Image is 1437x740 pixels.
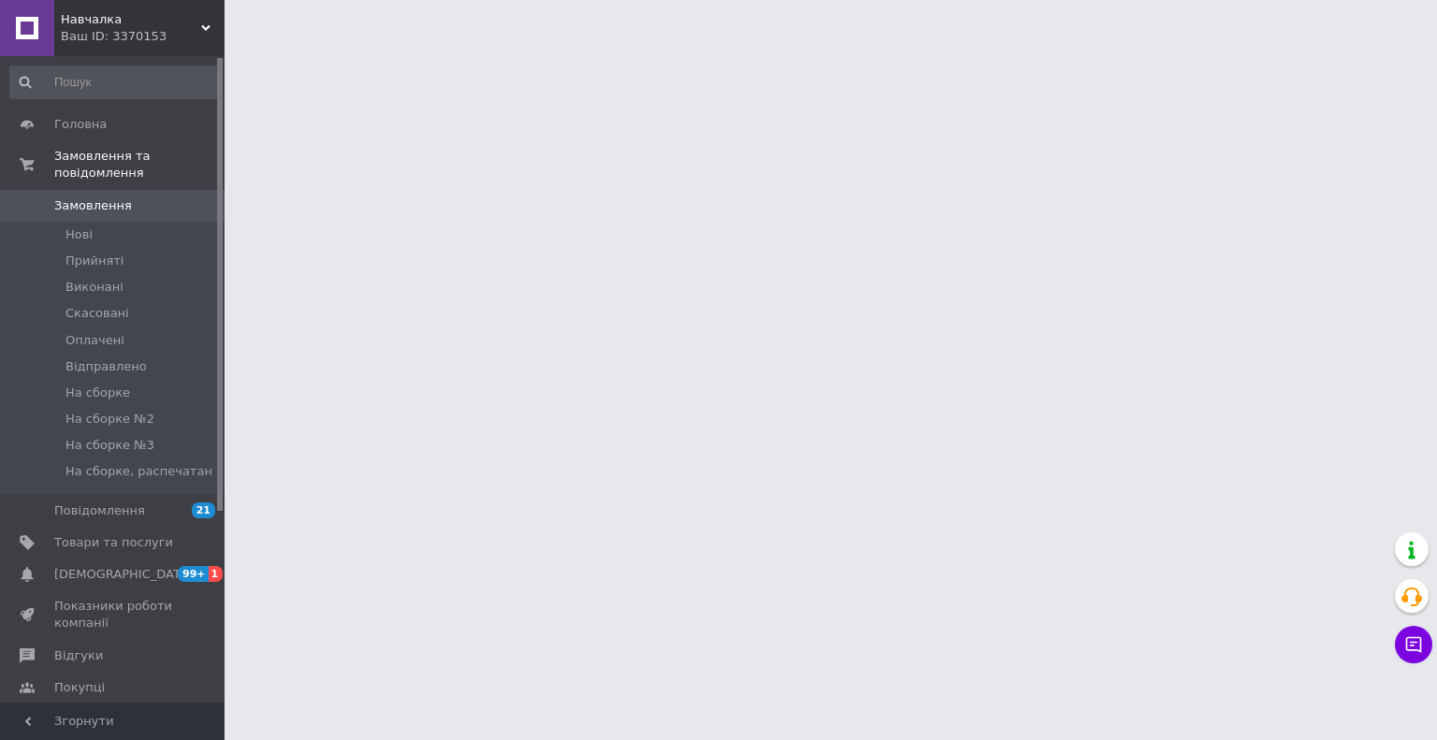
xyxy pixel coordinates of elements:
[54,679,105,696] span: Покупці
[65,332,124,349] span: Оплачені
[54,647,103,664] span: Відгуки
[54,566,193,583] span: [DEMOGRAPHIC_DATA]
[61,28,225,45] div: Ваш ID: 3370153
[65,463,212,480] span: На сборке, распечатан
[209,566,224,582] span: 1
[65,358,147,375] span: Відправлено
[54,598,173,631] span: Показники роботи компанії
[65,411,154,428] span: На сборке №2
[178,566,209,582] span: 99+
[65,305,129,322] span: Скасовані
[65,437,154,454] span: На сборке №3
[54,116,107,133] span: Головна
[1395,626,1432,663] button: Чат з покупцем
[54,197,132,214] span: Замовлення
[192,502,215,518] span: 21
[54,502,145,519] span: Повідомлення
[61,11,201,28] span: Навчалка
[65,385,130,401] span: На сборке
[65,253,123,269] span: Прийняті
[9,65,221,99] input: Пошук
[54,148,225,181] span: Замовлення та повідомлення
[65,226,93,243] span: Нові
[65,279,123,296] span: Виконані
[54,534,173,551] span: Товари та послуги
